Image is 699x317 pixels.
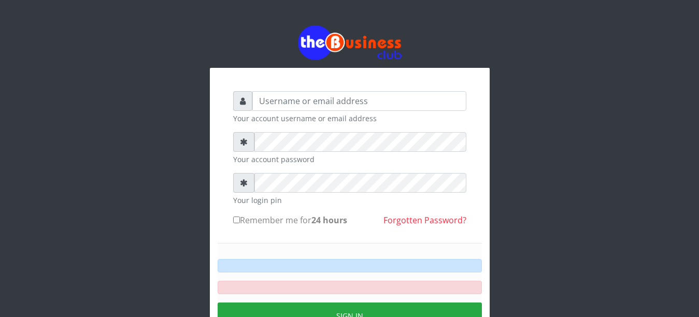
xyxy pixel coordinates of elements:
label: Remember me for [233,214,347,226]
b: 24 hours [311,214,347,226]
input: Username or email address [252,91,466,111]
small: Your login pin [233,195,466,206]
small: Your account username or email address [233,113,466,124]
input: Remember me for24 hours [233,217,240,223]
small: Your account password [233,154,466,165]
a: Forgotten Password? [383,214,466,226]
